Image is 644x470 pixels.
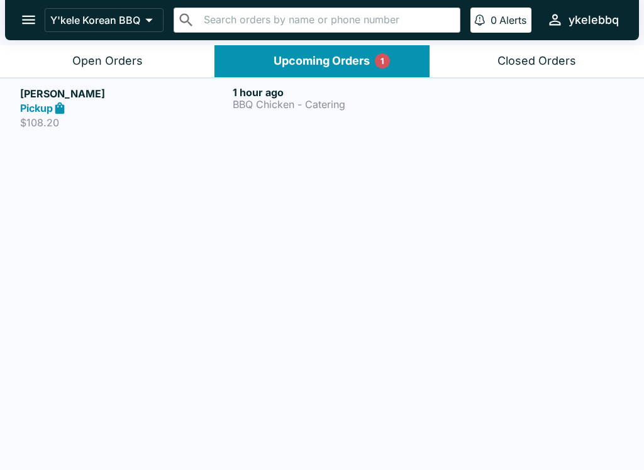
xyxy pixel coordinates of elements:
p: BBQ Chicken - Catering [233,99,440,110]
strong: Pickup [20,102,53,114]
h6: 1 hour ago [233,86,440,99]
p: Y'kele Korean BBQ [50,14,140,26]
p: Alerts [499,14,526,26]
h5: [PERSON_NAME] [20,86,228,101]
button: open drawer [13,4,45,36]
p: $108.20 [20,116,228,129]
div: Open Orders [72,54,143,68]
input: Search orders by name or phone number [200,11,455,29]
div: ykelebbq [569,13,619,28]
div: Closed Orders [497,54,576,68]
p: 0 [491,14,497,26]
p: 1 [380,55,384,67]
div: Upcoming Orders [274,54,370,68]
button: Y'kele Korean BBQ [45,8,164,32]
button: ykelebbq [541,6,624,33]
